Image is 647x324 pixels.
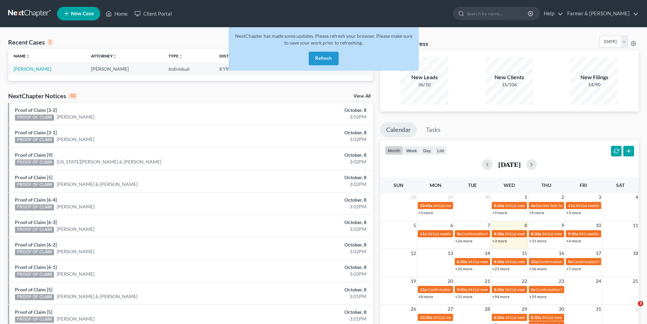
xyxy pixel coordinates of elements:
div: 3:02PM [254,158,366,165]
a: Proof of Claim [9] [15,152,52,158]
div: PROOF OF CLAIM [15,159,54,166]
span: 23 [558,277,565,285]
div: Recent Cases [8,38,53,46]
a: +3 more [418,210,433,215]
a: Proof of Claim [3-2] [15,107,57,113]
span: Tue [468,182,477,188]
a: Typeunfold_more [168,53,183,58]
div: October, 8 [254,219,366,226]
a: +3 more [566,210,581,215]
span: 341(a) meeting for [PERSON_NAME] [468,287,533,292]
span: 8 [524,221,528,229]
a: +8 more [418,294,433,299]
div: October, 8 [254,197,366,203]
div: 3:02PM [254,248,366,255]
span: 16 [558,249,565,257]
a: +9 more [529,210,544,215]
a: [PERSON_NAME] & [PERSON_NAME] [57,181,138,188]
a: Proof of Claim [6-4] [15,197,57,203]
div: PROOF OF CLAIM [15,204,54,210]
a: Farmer & [PERSON_NAME] [564,7,639,20]
span: Sun [394,182,403,188]
span: 341(a) meeting for [PERSON_NAME] [505,259,570,264]
span: 341(a) meeting for [PERSON_NAME] [433,203,499,208]
a: +7 more [566,266,581,271]
div: 1 [48,39,53,45]
button: list [434,146,447,155]
div: October, 8 [254,129,366,136]
span: 14 [484,249,491,257]
span: 26 [410,305,417,313]
span: 8:30a [494,315,504,320]
div: 3:02PM [254,271,366,277]
span: 8:30a [494,203,504,208]
div: New Filings [571,73,618,81]
a: [PERSON_NAME] [57,226,94,233]
a: View All [354,94,371,99]
div: 3:02PM [254,136,366,143]
span: 20 [447,277,454,285]
button: day [420,146,434,155]
div: October, 8 [254,241,366,248]
div: PROOF OF CLAIM [15,249,54,255]
div: PROOF OF CLAIM [15,317,54,323]
span: 17 [595,249,602,257]
div: 15/106 [486,81,533,88]
div: New Clients [486,73,533,81]
span: 10:30a [420,315,432,320]
span: 6 [450,221,454,229]
span: 3 [598,193,602,201]
span: 2 [561,193,565,201]
span: Confirmation hearing for [PERSON_NAME] & [PERSON_NAME] [462,231,575,236]
a: +26 more [455,238,472,243]
span: Wed [504,182,515,188]
span: 341(a) meeting for [PERSON_NAME] [505,315,570,320]
i: unfold_more [179,54,183,58]
span: 10 [595,221,602,229]
span: 341(a) meeting for [PERSON_NAME] [505,203,570,208]
div: October, 8 [254,174,366,181]
span: 27 [447,305,454,313]
a: +59 more [529,294,546,299]
a: +36 more [529,266,546,271]
td: KYWB [214,63,267,75]
button: month [385,146,403,155]
a: Tasks [420,122,447,137]
span: 341(a) meeting for [PERSON_NAME] [433,315,499,320]
div: 3:02PM [254,203,366,210]
span: 30 [484,193,491,201]
span: 341(a) meeting for [PERSON_NAME] [427,231,493,236]
span: 7 [487,221,491,229]
span: 28 [484,305,491,313]
a: +94 more [492,294,509,299]
span: 10:45a [420,203,432,208]
a: +10 more [455,266,472,271]
div: PROOF OF CLAIM [15,272,54,278]
span: 29 [521,305,528,313]
td: Individual [163,63,214,75]
div: 3:01PM [254,293,366,300]
td: [PERSON_NAME] [86,63,163,75]
a: +31 more [455,294,472,299]
a: Home [102,7,131,20]
span: Sat [616,182,625,188]
input: Search by name... [467,7,529,20]
span: 30 [558,305,565,313]
span: 341(a) meeting for [PERSON_NAME] [468,259,533,264]
span: Confirmation hearing for [PERSON_NAME] & [PERSON_NAME] [428,287,541,292]
span: 341(a) meeting for [PERSON_NAME] [505,287,570,292]
span: 8:30a [457,259,467,264]
a: [PERSON_NAME] [57,248,94,255]
a: [PERSON_NAME] [57,136,94,143]
span: Thu [541,182,551,188]
span: 4 [635,193,639,201]
a: Proof of Claim [6-1] [15,264,57,270]
span: 9a [457,231,461,236]
span: 29 [447,193,454,201]
span: 24 [595,277,602,285]
div: NextChapter Notices [8,92,77,100]
a: [PERSON_NAME] [57,114,94,120]
div: PROOF OF CLAIM [15,137,54,143]
span: 31 [595,305,602,313]
div: 3:02PM [254,114,366,120]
